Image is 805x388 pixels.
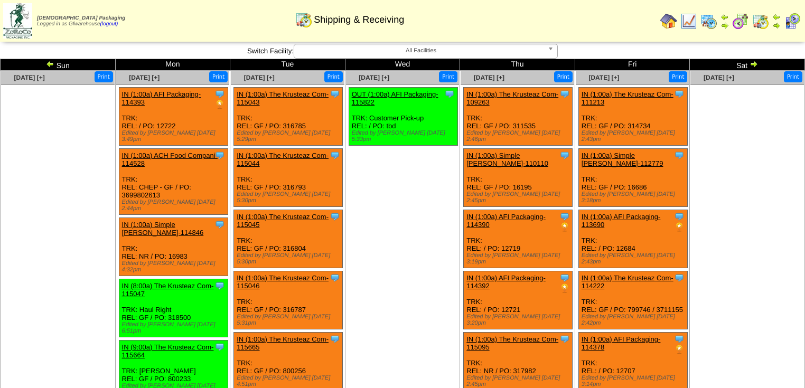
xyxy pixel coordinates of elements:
div: Edited by [PERSON_NAME] [DATE] 2:46pm [466,130,572,143]
div: Edited by [PERSON_NAME] [DATE] 5:31pm [237,314,342,326]
a: IN (1:00a) AFI Packaging-114390 [466,213,546,229]
a: OUT (1:00a) AFI Packaging-115822 [352,90,438,106]
img: Tooltip [674,334,685,344]
img: Tooltip [559,211,570,222]
div: TRK: REL: / PO: 12722 [119,88,228,146]
button: Print [439,71,457,82]
td: Mon [115,59,230,71]
a: IN (1:00a) The Krusteaz Com-115043 [237,90,329,106]
a: IN (9:00a) The Krusteaz Com-115664 [122,343,214,359]
a: IN (1:00a) AFI Packaging-114393 [122,90,201,106]
div: Edited by [PERSON_NAME] [DATE] 2:44pm [122,199,228,212]
div: TRK: REL: / PO: 12721 [464,271,573,329]
div: TRK: REL: NR / PO: 16983 [119,218,228,276]
img: Tooltip [214,89,225,99]
img: Tooltip [559,334,570,344]
button: Print [209,71,228,82]
img: Tooltip [559,272,570,283]
div: Edited by [PERSON_NAME] [DATE] 4:51pm [237,375,342,387]
img: Tooltip [214,219,225,230]
div: TRK: REL: / PO: 12719 [464,210,573,268]
div: Edited by [PERSON_NAME] [DATE] 2:42pm [582,314,687,326]
img: home.gif [660,13,677,30]
img: calendarblend.gif [732,13,749,30]
div: TRK: REL: GF / PO: 316787 [234,271,343,329]
span: Logged in as Gfwarehouse [37,15,125,27]
a: IN (1:00a) The Krusteaz Com-115045 [237,213,329,229]
div: TRK: REL: / PO: 12684 [578,210,687,268]
img: Tooltip [330,211,340,222]
div: TRK: Customer Pick-up REL: / PO: tbd [349,88,457,146]
div: Edited by [PERSON_NAME] [DATE] 3:14pm [582,375,687,387]
img: Tooltip [214,150,225,160]
a: IN (1:00a) AFI Packaging-114392 [466,274,546,290]
img: calendarcustomer.gif [784,13,801,30]
div: TRK: REL: GF / PO: 314734 [578,88,687,146]
img: arrowleft.gif [46,60,54,68]
a: [DATE] [+] [244,74,275,81]
div: Edited by [PERSON_NAME] [DATE] 2:43pm [582,252,687,265]
div: Edited by [PERSON_NAME] [DATE] 2:45pm [466,375,572,387]
button: Print [784,71,802,82]
img: line_graph.gif [680,13,697,30]
img: Tooltip [674,150,685,160]
div: TRK: Haul Right REL: GF / PO: 318500 [119,279,228,337]
div: Edited by [PERSON_NAME] [DATE] 2:43pm [582,130,687,143]
img: calendarinout.gif [295,11,312,28]
span: Shipping & Receiving [314,14,404,25]
span: [DATE] [+] [129,74,160,81]
td: Sat [690,59,805,71]
a: IN (1:00a) AFI Packaging-113690 [582,213,661,229]
a: [DATE] [+] [588,74,619,81]
img: arrowright.gif [772,21,781,30]
div: TRK: REL: CHEP - GF / PO: 3699802613 [119,149,228,215]
td: Fri [575,59,690,71]
img: arrowright.gif [750,60,758,68]
span: All Facilities [298,44,544,57]
img: PO [674,344,685,355]
img: PO [559,222,570,232]
img: Tooltip [214,342,225,352]
a: IN (1:00a) The Krusteaz Com-115046 [237,274,329,290]
a: [DATE] [+] [359,74,389,81]
a: IN (1:00a) The Krusteaz Com-115095 [466,335,558,351]
a: IN (1:00a) Simple [PERSON_NAME]-112779 [582,152,663,167]
div: Edited by [PERSON_NAME] [DATE] 5:33pm [352,130,457,143]
img: zoroco-logo-small.webp [3,3,32,39]
button: Print [95,71,113,82]
span: [DATE] [+] [474,74,504,81]
img: PO [559,283,570,294]
div: TRK: REL: GF / PO: 316793 [234,149,343,207]
td: Sun [1,59,116,71]
img: arrowleft.gif [772,13,781,21]
button: Print [324,71,343,82]
a: IN (1:00a) The Krusteaz Com-114222 [582,274,673,290]
img: Tooltip [330,150,340,160]
a: [DATE] [+] [704,74,734,81]
a: IN (1:00a) Simple [PERSON_NAME]-110110 [466,152,548,167]
span: [DATE] [+] [14,74,45,81]
img: arrowright.gif [720,21,729,30]
img: PO [214,99,225,110]
td: Thu [460,59,575,71]
img: arrowleft.gif [720,13,729,21]
a: IN (1:00a) The Krusteaz Com-109263 [466,90,558,106]
a: IN (1:00a) The Krusteaz Com-115044 [237,152,329,167]
img: Tooltip [674,272,685,283]
span: [DEMOGRAPHIC_DATA] Packaging [37,15,125,21]
img: Tooltip [330,89,340,99]
div: TRK: REL: GF / PO: 799746 / 3711155 [578,271,687,329]
img: Tooltip [444,89,455,99]
img: calendarinout.gif [752,13,769,30]
div: TRK: REL: GF / PO: 311535 [464,88,573,146]
button: Print [669,71,687,82]
img: PO [674,222,685,232]
div: Edited by [PERSON_NAME] [DATE] 3:20pm [466,314,572,326]
img: Tooltip [559,89,570,99]
img: calendarprod.gif [700,13,717,30]
div: TRK: REL: GF / PO: 16686 [578,149,687,207]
